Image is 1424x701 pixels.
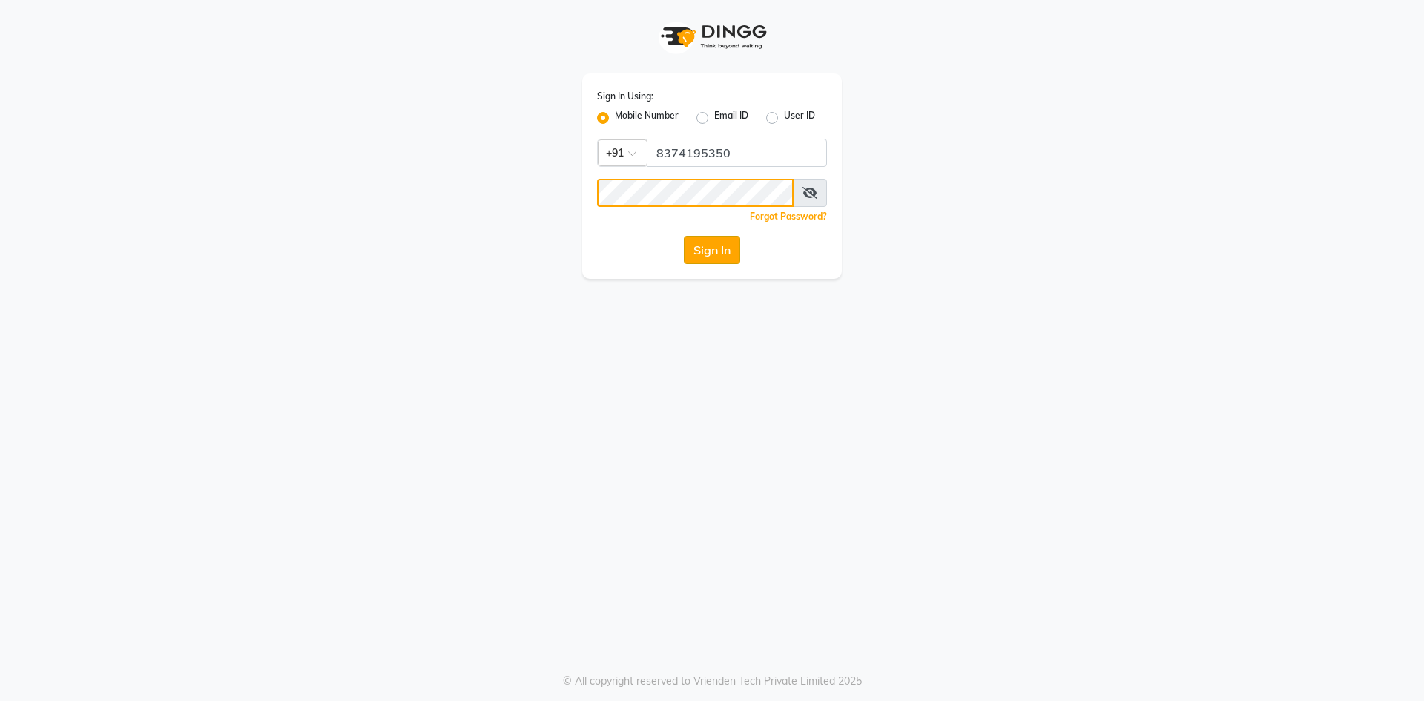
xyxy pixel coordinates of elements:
input: Username [597,179,794,207]
input: Username [647,139,827,167]
button: Sign In [684,236,740,264]
label: Sign In Using: [597,90,653,103]
label: User ID [784,109,815,127]
img: logo1.svg [653,15,771,59]
a: Forgot Password? [750,211,827,222]
label: Mobile Number [615,109,679,127]
label: Email ID [714,109,748,127]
